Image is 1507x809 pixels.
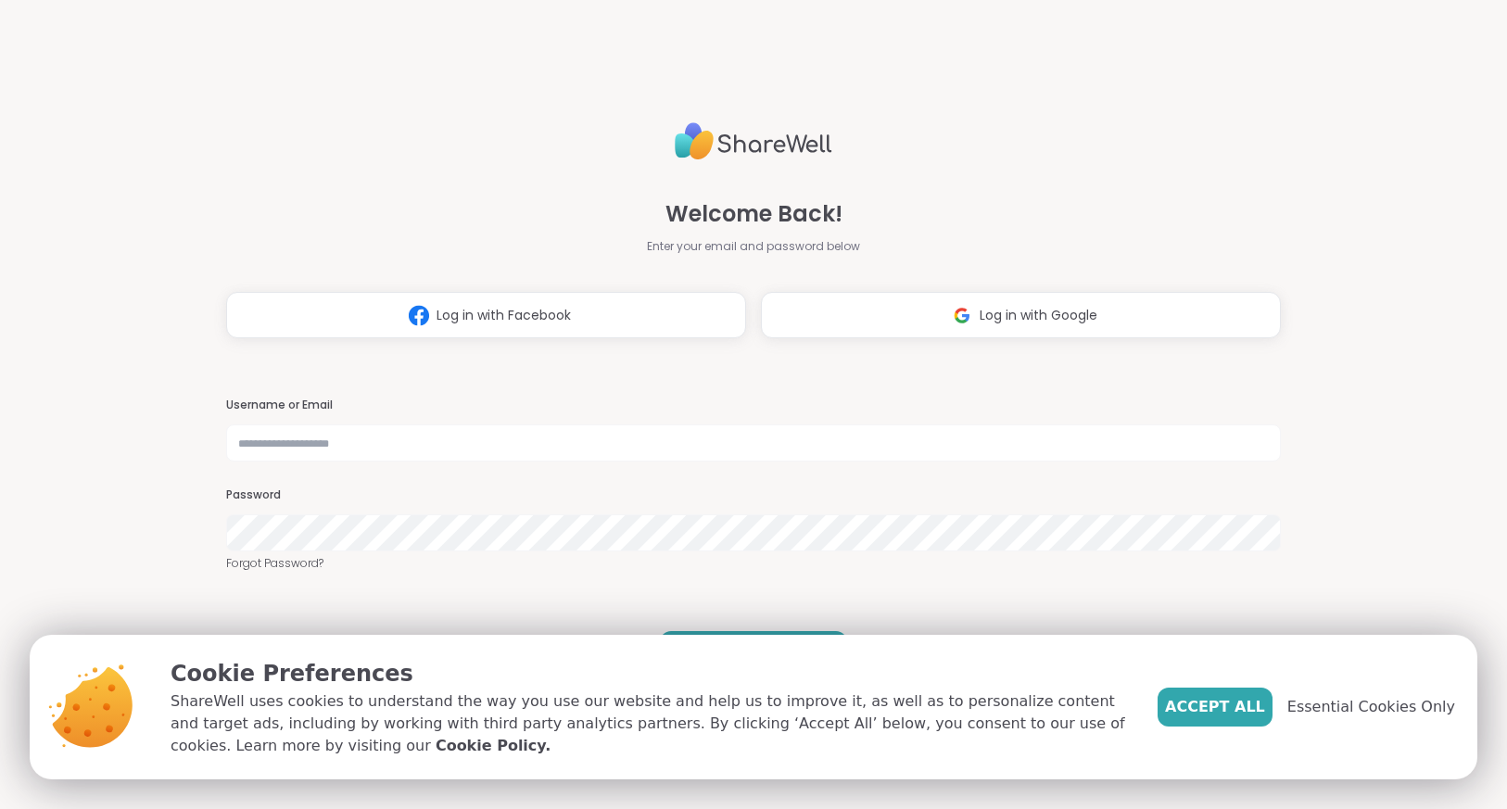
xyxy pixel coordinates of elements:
[226,398,1281,413] h3: Username or Email
[980,306,1097,325] span: Log in with Google
[226,292,746,338] button: Log in with Facebook
[171,657,1128,690] p: Cookie Preferences
[1158,688,1273,727] button: Accept All
[226,555,1281,572] a: Forgot Password?
[660,631,847,670] button: LOG IN
[944,298,980,333] img: ShareWell Logomark
[226,487,1281,503] h3: Password
[1287,696,1455,718] span: Essential Cookies Only
[675,115,832,168] img: ShareWell Logo
[665,197,842,231] span: Welcome Back!
[436,735,551,757] a: Cookie Policy.
[1165,696,1265,718] span: Accept All
[171,690,1128,757] p: ShareWell uses cookies to understand the way you use our website and help us to improve it, as we...
[401,298,437,333] img: ShareWell Logomark
[437,306,571,325] span: Log in with Facebook
[647,238,860,255] span: Enter your email and password below
[761,292,1281,338] button: Log in with Google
